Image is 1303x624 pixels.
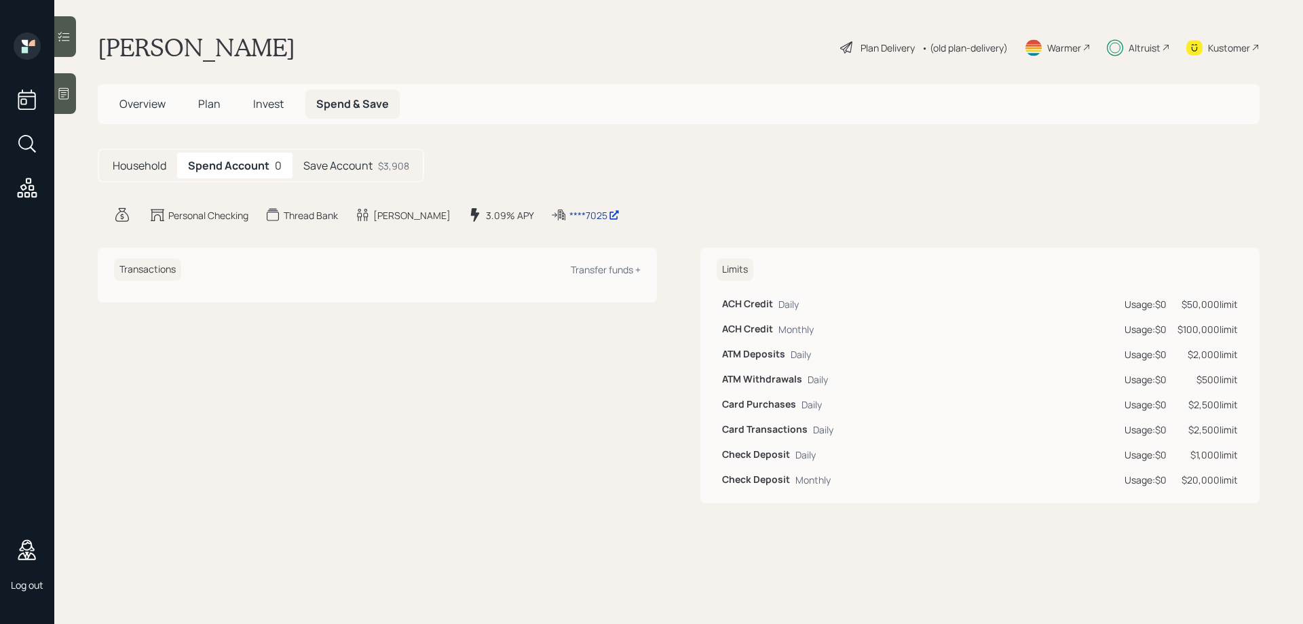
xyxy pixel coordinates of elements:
[11,579,43,591] div: Log out
[253,96,284,111] span: Invest
[778,297,799,311] div: Daily
[1125,297,1167,311] div: Usage: $0
[1125,347,1167,362] div: Usage: $0
[1177,372,1238,387] div: $500 limit
[316,96,389,111] span: Spend & Save
[791,347,811,362] div: Daily
[1125,322,1167,336] div: Usage: $0
[795,473,831,487] div: Monthly
[722,424,808,435] h6: Card Transactions
[114,258,181,281] h6: Transactions
[177,153,292,178] div: 0
[168,208,248,222] div: Personal Checking
[1177,297,1238,311] div: $50,000 limit
[1125,473,1167,487] div: Usage: $0
[1047,41,1081,55] div: Warmer
[717,258,753,281] h6: Limits
[486,208,534,222] div: 3.09% APY
[722,374,802,385] h6: ATM Withdrawals
[1177,423,1238,437] div: $2,500 limit
[1208,41,1250,55] div: Kustomer
[722,474,790,486] h6: Check Deposit
[861,41,915,55] div: Plan Delivery
[1177,347,1238,362] div: $2,000 limit
[1177,322,1238,336] div: $100,000 limit
[571,263,641,276] div: Transfer funds +
[1177,397,1238,412] div: $2,500 limit
[1129,41,1160,55] div: Altruist
[722,449,790,461] h6: Check Deposit
[373,208,451,222] div: [PERSON_NAME]
[922,41,1008,55] div: • (old plan-delivery)
[1177,473,1238,487] div: $20,000 limit
[801,397,822,412] div: Daily
[284,208,338,222] div: Thread Bank
[188,159,269,172] h5: Spend Account
[1177,448,1238,462] div: $1,000 limit
[795,448,816,462] div: Daily
[1125,423,1167,437] div: Usage: $0
[198,96,221,111] span: Plan
[813,423,833,437] div: Daily
[722,298,773,310] h6: ACH Credit
[113,159,166,172] h5: Household
[722,399,796,410] h6: Card Purchases
[808,372,828,387] div: Daily
[1125,397,1167,412] div: Usage: $0
[98,33,295,62] h1: [PERSON_NAME]
[1125,372,1167,387] div: Usage: $0
[1125,448,1167,462] div: Usage: $0
[303,159,373,172] h5: Save Account
[378,159,409,173] div: $3,908
[722,324,773,335] h6: ACH Credit
[778,322,814,336] div: Monthly
[119,96,166,111] span: Overview
[722,349,785,360] h6: ATM Deposits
